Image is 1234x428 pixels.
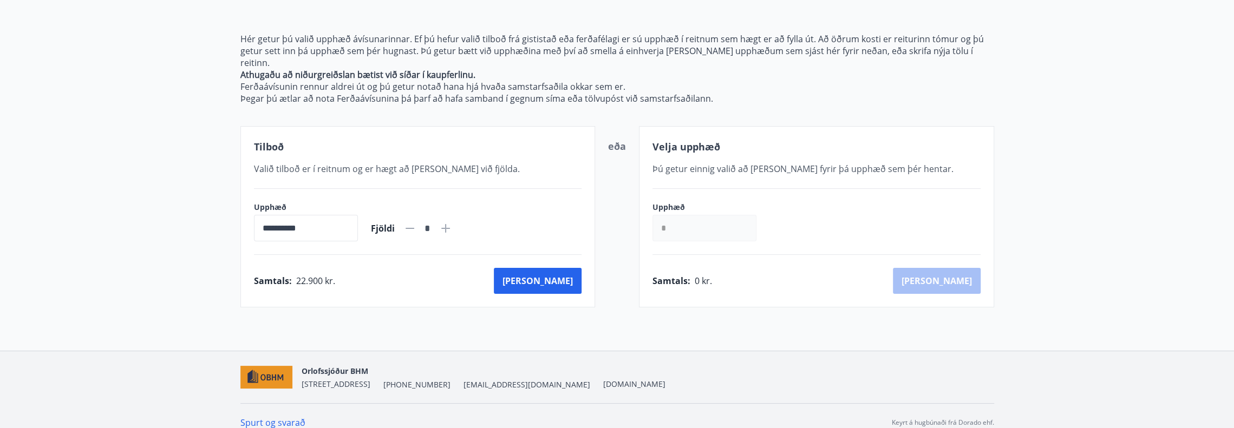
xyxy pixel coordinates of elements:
[301,379,370,389] span: [STREET_ADDRESS]
[240,69,475,81] strong: Athugaðu að niðurgreiðslan bætist við síðar í kaupferlinu.
[652,275,690,287] span: Samtals :
[494,268,582,294] button: [PERSON_NAME]
[301,366,368,376] span: Orlofssjóður BHM
[254,140,284,153] span: Tilboð
[652,202,767,213] label: Upphæð
[695,275,712,287] span: 0 kr.
[603,379,665,389] a: [DOMAIN_NAME]
[371,222,395,234] span: Fjöldi
[463,379,590,390] span: [EMAIL_ADDRESS][DOMAIN_NAME]
[652,163,954,175] span: Þú getur einnig valið að [PERSON_NAME] fyrir þá upphæð sem þér hentar.
[240,81,994,93] p: Ferðaávísunin rennur aldrei út og þú getur notað hana hjá hvaða samstarfsaðila okkar sem er.
[383,379,450,390] span: [PHONE_NUMBER]
[296,275,335,287] span: 22.900 kr.
[254,163,520,175] span: Valið tilboð er í reitnum og er hægt að [PERSON_NAME] við fjölda.
[240,366,293,389] img: c7HIBRK87IHNqKbXD1qOiSZFdQtg2UzkX3TnRQ1O.png
[608,140,626,153] span: eða
[254,202,358,213] label: Upphæð
[240,93,994,104] p: Þegar þú ætlar að nota Ferðaávísunina þá þarf að hafa samband í gegnum síma eða tölvupóst við sam...
[652,140,720,153] span: Velja upphæð
[892,418,994,427] p: Keyrt á hugbúnaði frá Dorado ehf.
[254,275,292,287] span: Samtals :
[240,33,994,69] p: Hér getur þú valið upphæð ávísunarinnar. Ef þú hefur valið tilboð frá gististað eða ferðafélagi e...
